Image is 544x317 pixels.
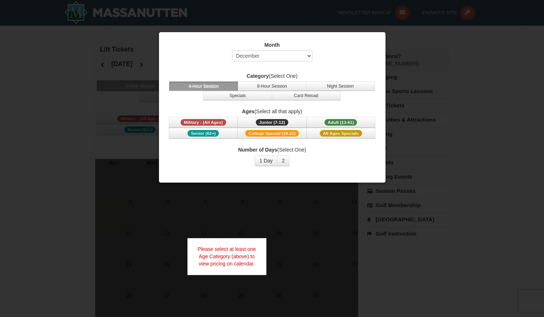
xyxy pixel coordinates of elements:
[307,128,375,139] button: All Ages Specials
[245,130,299,137] span: College Special (18-22)
[237,81,306,91] button: 8-Hour Session
[238,147,277,153] strong: Number of Days
[272,91,341,100] button: Card Reload
[256,119,288,126] span: Junior (7-12)
[247,73,269,79] strong: Category
[168,108,376,115] label: (Select all that apply)
[306,81,375,91] button: Night Session
[265,42,280,48] strong: Month
[169,81,238,91] button: 4-Hour Session
[237,117,306,128] button: Junior (7-12)
[324,119,357,126] span: Adult (13-61)
[277,155,289,166] button: 2
[203,91,272,100] button: Specials
[307,117,375,128] button: Adult (13-61)
[237,128,306,139] button: College Special (18-22)
[180,119,226,126] span: Military - (All Ages)
[168,72,376,80] label: (Select One)
[187,238,266,275] div: Please select at least one Age Category (above) to view pricing on calendar.
[169,117,237,128] button: Military - (All Ages)
[242,108,254,114] strong: Ages
[255,155,278,166] button: 1 Day
[169,128,237,139] button: Senior (62+)
[168,146,376,153] label: (Select One)
[320,130,362,137] span: All Ages Specials
[187,130,219,137] span: Senior (62+)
